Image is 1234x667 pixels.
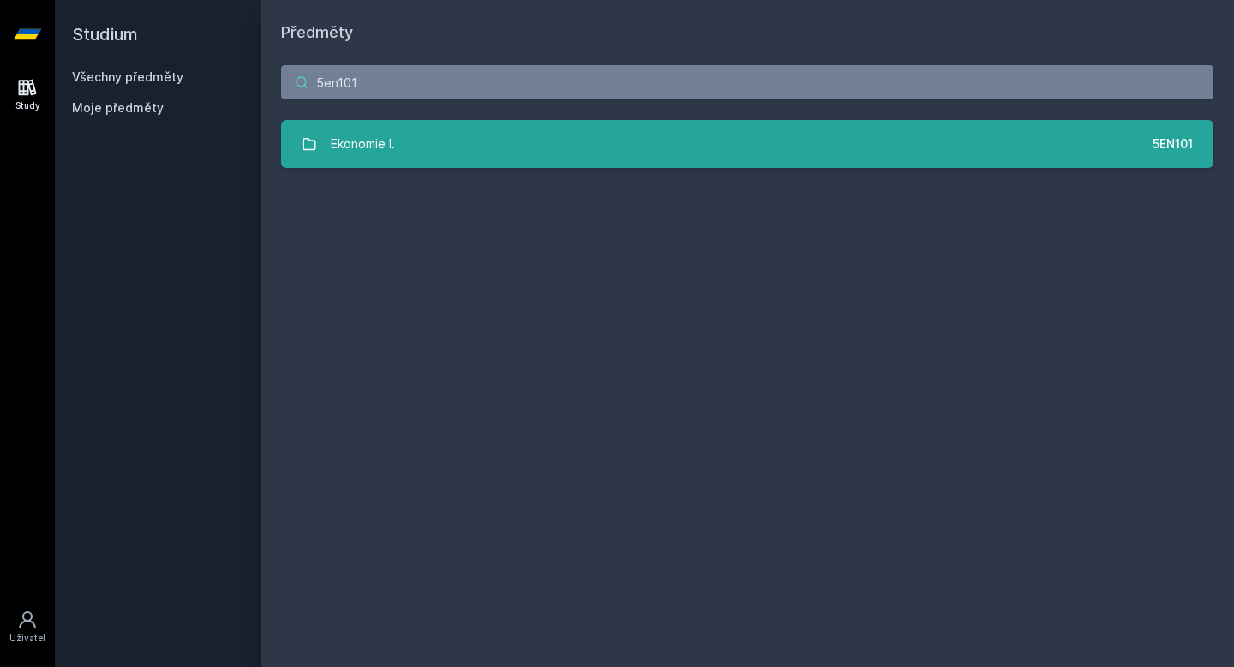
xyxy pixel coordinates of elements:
input: Název nebo ident předmětu… [281,65,1213,99]
div: Ekonomie I. [331,127,395,161]
div: 5EN101 [1153,135,1193,153]
a: Study [3,69,51,121]
span: Moje předměty [72,99,164,117]
a: Ekonomie I. 5EN101 [281,120,1213,168]
a: Uživatel [3,601,51,653]
h1: Předměty [281,21,1213,45]
a: Všechny předměty [72,69,183,84]
div: Study [15,99,40,112]
div: Uživatel [9,632,45,645]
